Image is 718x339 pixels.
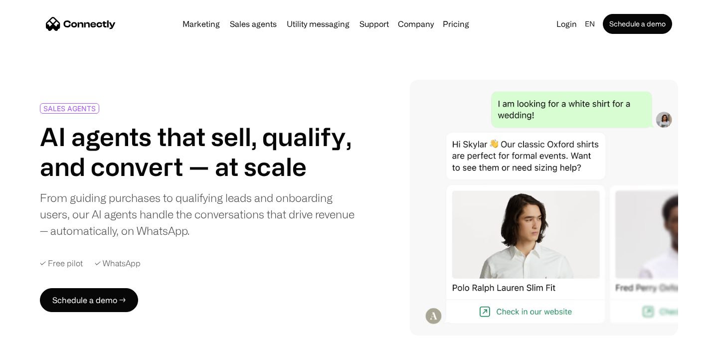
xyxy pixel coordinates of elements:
[226,20,281,28] a: Sales agents
[40,259,83,268] div: ✓ Free pilot
[356,20,393,28] a: Support
[283,20,354,28] a: Utility messaging
[20,322,60,336] ul: Language list
[395,17,437,31] div: Company
[43,105,96,112] div: SALES AGENTS
[585,17,595,31] div: en
[581,17,601,31] div: en
[552,17,581,31] a: Login
[179,20,224,28] a: Marketing
[603,14,672,34] a: Schedule a demo
[95,259,141,268] div: ✓ WhatsApp
[46,16,116,31] a: home
[40,189,355,239] div: From guiding purchases to qualifying leads and onboarding users, our AI agents handle the convers...
[40,288,138,312] a: Schedule a demo →
[40,122,355,181] h1: AI agents that sell, qualify, and convert — at scale
[439,20,473,28] a: Pricing
[10,321,60,336] aside: Language selected: English
[398,17,434,31] div: Company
